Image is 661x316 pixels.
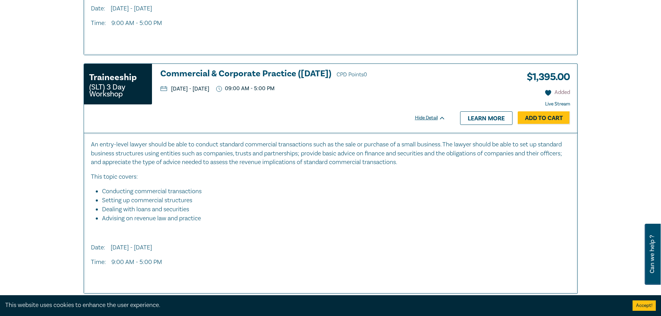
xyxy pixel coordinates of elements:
p: Time: 9:00 AM - 5:00 PM [91,258,570,267]
p: [DATE] - [DATE] [160,86,209,92]
p: Time: 9:00 AM - 5:00 PM [91,19,570,28]
a: Learn more [460,111,512,125]
div: Hide Detail [415,114,453,121]
small: (SLT) 3 Day Workshop [89,84,147,97]
strong: Live Stream [545,101,570,107]
button: Added [545,88,570,96]
p: Date: [DATE] - [DATE] [91,243,570,252]
li: Setting up commercial structures [102,196,563,205]
span: CPD Points 0 [337,71,367,78]
a: Add to Cart [518,111,570,125]
h3: Commercial & Corporate Practice ([DATE]) [160,69,446,79]
p: An entry-level lawyer should be able to conduct standard commercial transactions such as the sale... [91,140,570,167]
div: This website uses cookies to enhance the user experience. [5,301,622,310]
button: Accept cookies [633,300,656,311]
a: Commercial & Corporate Practice ([DATE]) CPD Points0 [160,69,446,79]
p: This topic covers: [91,172,570,181]
span: Can we help ? [649,228,655,281]
p: 09:00 AM - 5:00 PM [216,85,275,92]
li: Dealing with loans and securities [102,205,563,214]
li: Conducting commercial transactions [102,187,563,196]
h3: $ 1,395.00 [522,69,570,85]
li: Advising on revenue law and practice [102,214,570,223]
h3: Traineeship [89,71,137,84]
p: Date: [DATE] - [DATE] [91,4,570,13]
